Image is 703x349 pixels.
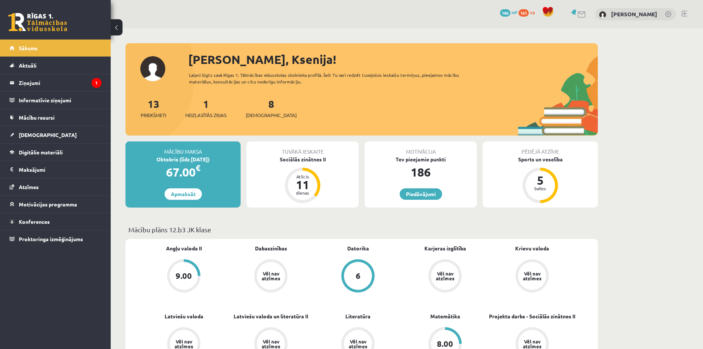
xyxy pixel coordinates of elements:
[19,131,77,138] span: [DEMOGRAPHIC_DATA]
[19,92,101,109] legend: Informatīvie ziņojumi
[234,312,308,320] a: Latviešu valoda un literatūra II
[227,259,314,294] a: Vēl nav atzīmes
[10,92,101,109] a: Informatīvie ziņojumi
[348,339,368,349] div: Vēl nav atzīmes
[141,112,166,119] span: Priekšmeti
[435,271,455,281] div: Vēl nav atzīmes
[10,213,101,230] a: Konferences
[483,155,598,163] div: Sports un veselība
[10,178,101,195] a: Atzīmes
[529,186,551,191] div: balles
[314,259,402,294] a: 6
[292,174,314,179] div: Atlicis
[515,244,549,252] a: Krievu valoda
[19,236,83,242] span: Proktoringa izmēģinājums
[189,72,472,85] div: Laipni lūgts savā Rīgas 1. Tālmācības vidusskolas skolnieka profilā. Šeit Tu vari redzēt tuvojošo...
[347,244,369,252] a: Datorika
[140,259,227,294] a: 9.00
[19,62,37,69] span: Aktuāli
[292,179,314,191] div: 11
[530,9,535,15] span: xp
[19,184,39,190] span: Atzīmes
[173,339,194,349] div: Vēl nav atzīmes
[247,155,359,163] div: Sociālās zinātnes II
[19,201,77,208] span: Motivācijas programma
[518,9,529,17] span: 161
[19,74,101,91] legend: Ziņojumi
[19,45,38,51] span: Sākums
[365,163,477,181] div: 186
[19,218,50,225] span: Konferences
[518,9,538,15] a: 161 xp
[529,174,551,186] div: 5
[402,259,489,294] a: Vēl nav atzīmes
[365,141,477,155] div: Motivācija
[141,97,166,119] a: 13Priekšmeti
[165,312,203,320] a: Latviešu valoda
[125,155,241,163] div: Oktobris (līdz [DATE])
[430,312,460,320] a: Matemātika
[255,244,287,252] a: Dabaszinības
[125,163,241,181] div: 67.00
[292,191,314,195] div: dienas
[611,10,657,18] a: [PERSON_NAME]
[437,340,453,348] div: 8.00
[10,126,101,143] a: [DEMOGRAPHIC_DATA]
[489,312,575,320] a: Projekta darbs - Sociālās zinātnes II
[19,149,63,155] span: Digitālie materiāli
[10,144,101,161] a: Digitālie materiāli
[196,162,200,173] span: €
[261,271,281,281] div: Vēl nav atzīmes
[128,225,595,235] p: Mācību plāns 12.b3 JK klase
[483,141,598,155] div: Pēdējā atzīme
[92,78,101,88] i: 1
[10,57,101,74] a: Aktuāli
[599,11,606,18] img: Ksenija Smirnova
[424,244,466,252] a: Karjeras izglītība
[247,155,359,204] a: Sociālās zinātnes II Atlicis 11 dienas
[10,230,101,247] a: Proktoringa izmēģinājums
[188,51,598,68] div: [PERSON_NAME], Ksenija!
[246,97,297,119] a: 8[DEMOGRAPHIC_DATA]
[165,188,202,200] a: Apmaksāt
[522,339,542,349] div: Vēl nav atzīmes
[125,141,241,155] div: Mācību maksa
[176,272,192,280] div: 9.00
[500,9,510,17] span: 186
[345,312,371,320] a: Literatūra
[356,272,361,280] div: 6
[8,13,67,31] a: Rīgas 1. Tālmācības vidusskola
[19,161,101,178] legend: Maksājumi
[400,188,442,200] a: Piedāvājumi
[19,114,55,121] span: Mācību resursi
[185,97,227,119] a: 1Neizlasītās ziņas
[185,112,227,119] span: Neizlasītās ziņas
[522,271,542,281] div: Vēl nav atzīmes
[246,112,297,119] span: [DEMOGRAPHIC_DATA]
[511,9,517,15] span: mP
[10,40,101,57] a: Sākums
[10,196,101,213] a: Motivācijas programma
[247,141,359,155] div: Tuvākā ieskaite
[10,74,101,91] a: Ziņojumi1
[10,109,101,126] a: Mācību resursi
[500,9,517,15] a: 186 mP
[483,155,598,204] a: Sports un veselība 5 balles
[365,155,477,163] div: Tev pieejamie punkti
[489,259,576,294] a: Vēl nav atzīmes
[10,161,101,178] a: Maksājumi
[261,339,281,349] div: Vēl nav atzīmes
[166,244,202,252] a: Angļu valoda II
